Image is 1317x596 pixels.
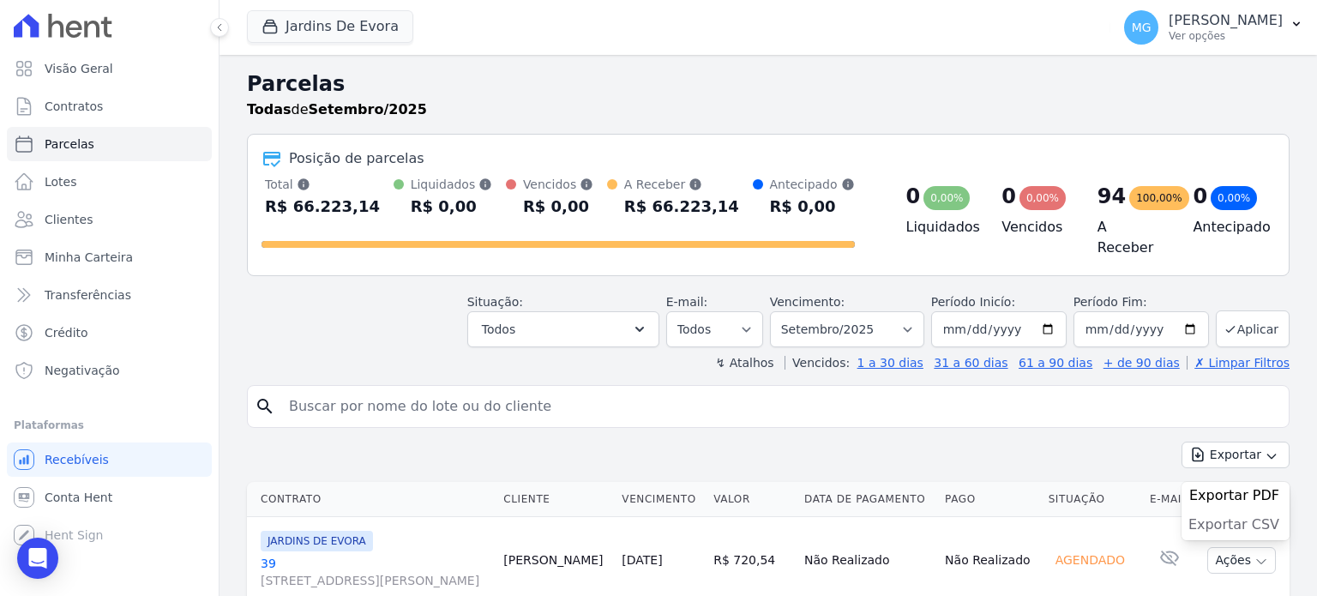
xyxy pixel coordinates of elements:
h4: A Receber [1097,217,1166,258]
div: 100,00% [1129,186,1188,210]
div: 94 [1097,183,1126,210]
div: R$ 0,00 [411,193,493,220]
h4: Antecipado [1193,217,1261,238]
a: + de 90 dias [1104,356,1180,370]
div: R$ 0,00 [770,193,855,220]
button: MG [PERSON_NAME] Ver opções [1110,3,1317,51]
div: R$ 66.223,14 [624,193,739,220]
h4: Vencidos [1001,217,1070,238]
a: Parcelas [7,127,212,161]
th: Pago [938,482,1042,517]
div: 0 [906,183,921,210]
a: Minha Carteira [7,240,212,274]
div: 0,00% [1019,186,1066,210]
p: de [247,99,427,120]
div: 0,00% [923,186,970,210]
a: Visão Geral [7,51,212,86]
button: Todos [467,311,659,347]
label: ↯ Atalhos [715,356,773,370]
a: Negativação [7,353,212,388]
span: Crédito [45,324,88,341]
th: Data de Pagamento [797,482,938,517]
a: Exportar CSV [1188,516,1283,537]
th: Contrato [247,482,496,517]
div: 0 [1193,183,1207,210]
button: Jardins De Evora [247,10,413,43]
button: Ações [1207,547,1276,574]
span: Visão Geral [45,60,113,77]
div: R$ 0,00 [523,193,593,220]
input: Buscar por nome do lote ou do cliente [279,389,1282,424]
label: Período Inicío: [931,295,1015,309]
label: Situação: [467,295,523,309]
p: Ver opções [1169,29,1283,43]
i: search [255,396,275,417]
label: Vencimento: [770,295,845,309]
th: Valor [707,482,797,517]
span: MG [1132,21,1152,33]
div: Agendado [1049,548,1132,572]
span: JARDINS DE EVORA [261,531,373,551]
div: A Receber [624,176,739,193]
div: R$ 66.223,14 [265,193,380,220]
button: Aplicar [1216,310,1290,347]
span: Lotes [45,173,77,190]
a: Clientes [7,202,212,237]
a: Exportar PDF [1189,487,1283,508]
h2: Parcelas [247,69,1290,99]
a: 39[STREET_ADDRESS][PERSON_NAME] [261,555,490,589]
span: Minha Carteira [45,249,133,266]
span: Negativação [45,362,120,379]
strong: Todas [247,101,292,117]
span: Transferências [45,286,131,304]
th: E-mail [1143,482,1197,517]
a: Contratos [7,89,212,123]
label: E-mail: [666,295,708,309]
span: Contratos [45,98,103,115]
th: Cliente [496,482,615,517]
div: Plataformas [14,415,205,436]
h4: Liquidados [906,217,975,238]
span: Recebíveis [45,451,109,468]
div: Open Intercom Messenger [17,538,58,579]
div: Antecipado [770,176,855,193]
label: Período Fim: [1073,293,1209,311]
span: Todos [482,319,515,340]
a: Recebíveis [7,442,212,477]
span: [STREET_ADDRESS][PERSON_NAME] [261,572,490,589]
span: Exportar CSV [1188,516,1279,533]
div: Liquidados [411,176,493,193]
span: Conta Hent [45,489,112,506]
a: 31 a 60 dias [934,356,1007,370]
p: [PERSON_NAME] [1169,12,1283,29]
a: [DATE] [622,553,662,567]
div: Vencidos [523,176,593,193]
span: Clientes [45,211,93,228]
div: Posição de parcelas [289,148,424,169]
div: Total [265,176,380,193]
span: Exportar PDF [1189,487,1279,504]
th: Situação [1042,482,1143,517]
a: Crédito [7,316,212,350]
div: 0,00% [1211,186,1257,210]
div: 0 [1001,183,1016,210]
span: Parcelas [45,135,94,153]
button: Exportar [1182,442,1290,468]
a: 61 a 90 dias [1019,356,1092,370]
a: ✗ Limpar Filtros [1187,356,1290,370]
th: Vencimento [615,482,707,517]
a: Conta Hent [7,480,212,515]
strong: Setembro/2025 [309,101,427,117]
a: Transferências [7,278,212,312]
label: Vencidos: [785,356,850,370]
a: Lotes [7,165,212,199]
a: 1 a 30 dias [857,356,923,370]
